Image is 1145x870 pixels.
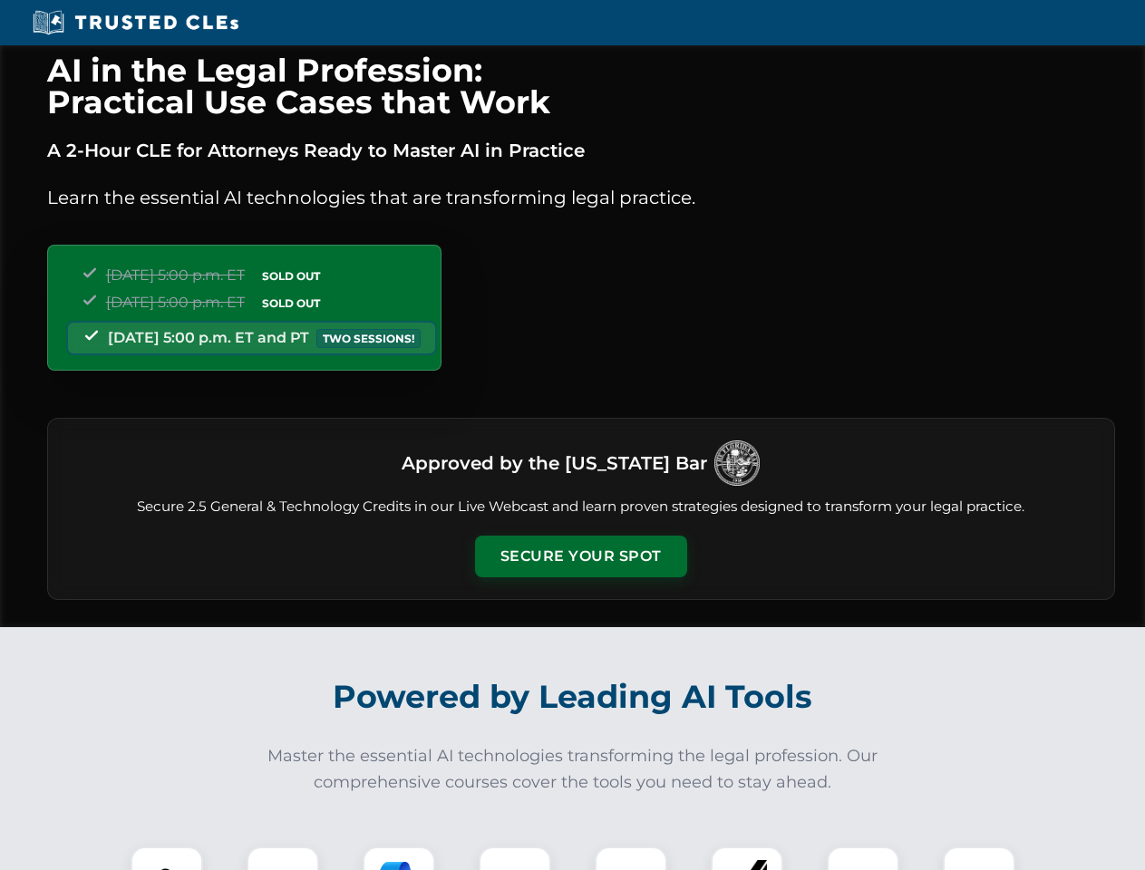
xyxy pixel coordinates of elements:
h1: AI in the Legal Profession: Practical Use Cases that Work [47,54,1115,118]
span: SOLD OUT [256,294,326,313]
span: [DATE] 5:00 p.m. ET [106,266,245,284]
p: Secure 2.5 General & Technology Credits in our Live Webcast and learn proven strategies designed ... [70,497,1092,517]
h2: Powered by Leading AI Tools [71,665,1075,729]
h3: Approved by the [US_STATE] Bar [402,447,707,479]
p: A 2-Hour CLE for Attorneys Ready to Master AI in Practice [47,136,1115,165]
img: Trusted CLEs [27,9,244,36]
p: Learn the essential AI technologies that are transforming legal practice. [47,183,1115,212]
p: Master the essential AI technologies transforming the legal profession. Our comprehensive courses... [256,743,890,796]
button: Secure Your Spot [475,536,687,577]
span: SOLD OUT [256,266,326,285]
img: Logo [714,440,760,486]
span: [DATE] 5:00 p.m. ET [106,294,245,311]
